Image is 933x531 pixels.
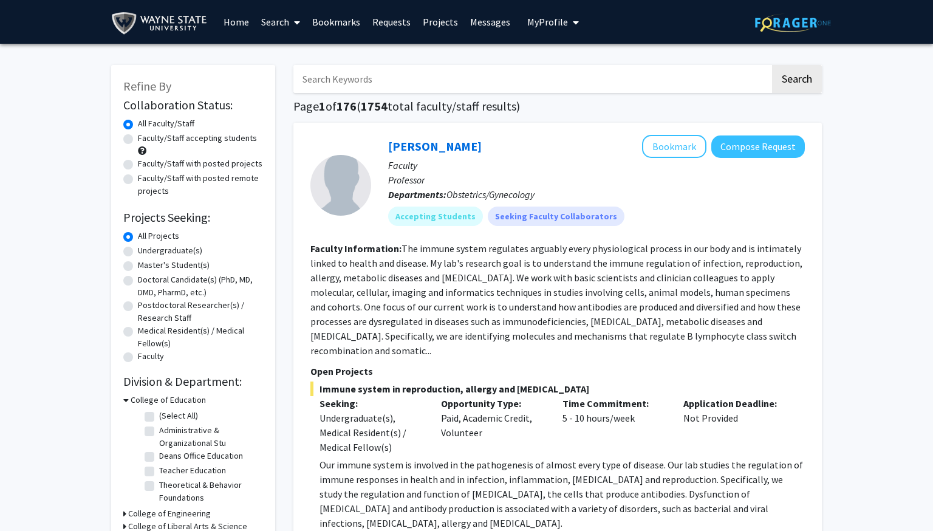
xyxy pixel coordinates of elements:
p: Seeking: [320,396,423,411]
img: Wayne State University Logo [111,10,213,37]
button: Compose Request to Kang Chen [711,135,805,158]
span: Immune system in reproduction, allergy and [MEDICAL_DATA] [310,382,805,396]
img: ForagerOne Logo [755,13,831,32]
p: Application Deadline: [683,396,787,411]
mat-chip: Accepting Students [388,207,483,226]
a: Messages [464,1,516,43]
span: 1754 [361,98,388,114]
label: Theoretical & Behavior Foundations [159,479,260,504]
input: Search Keywords [293,65,770,93]
p: Time Commitment: [562,396,666,411]
label: Undergraduate(s) [138,244,202,257]
label: Faculty/Staff with posted remote projects [138,172,263,197]
label: Master's Student(s) [138,259,210,272]
div: Paid, Academic Credit, Volunteer [432,396,553,454]
a: [PERSON_NAME] [388,139,482,154]
a: Projects [417,1,464,43]
span: Obstetrics/Gynecology [446,188,535,200]
h2: Collaboration Status: [123,98,263,112]
label: Medical Resident(s) / Medical Fellow(s) [138,324,263,350]
label: (Select All) [159,409,198,422]
h3: College of Engineering [128,507,211,520]
label: Faculty/Staff with posted projects [138,157,262,170]
div: 5 - 10 hours/week [553,396,675,454]
span: Our immune system is involved in the pathogenesis of almost every type of disease. Our lab studie... [320,459,803,529]
b: Departments: [388,188,446,200]
label: All Projects [138,230,179,242]
label: Faculty [138,350,164,363]
h1: Page of ( total faculty/staff results) [293,99,822,114]
label: Teacher Education [159,464,226,477]
a: Search [255,1,306,43]
label: All Faculty/Staff [138,117,194,130]
span: 1 [319,98,326,114]
b: Faculty Information: [310,242,402,255]
h3: College of Education [131,394,206,406]
h2: Projects Seeking: [123,210,263,225]
a: Requests [366,1,417,43]
a: Bookmarks [306,1,366,43]
span: Refine By [123,78,171,94]
button: Search [772,65,822,93]
p: Professor [388,173,805,187]
label: Doctoral Candidate(s) (PhD, MD, DMD, PharmD, etc.) [138,273,263,299]
h2: Division & Department: [123,374,263,389]
div: Undergraduate(s), Medical Resident(s) / Medical Fellow(s) [320,411,423,454]
p: Opportunity Type: [441,396,544,411]
p: Faculty [388,158,805,173]
label: Faculty/Staff accepting students [138,132,257,145]
label: Deans Office Education [159,450,243,462]
div: Not Provided [674,396,796,454]
span: My Profile [527,16,568,28]
mat-chip: Seeking Faculty Collaborators [488,207,624,226]
p: Open Projects [310,364,805,379]
fg-read-more: The immune system regulates arguably every physiological process in our body and is intimately li... [310,242,802,357]
span: 176 [337,98,357,114]
label: Administrative & Organizational Stu [159,424,260,450]
label: Postdoctoral Researcher(s) / Research Staff [138,299,263,324]
a: Home [217,1,255,43]
button: Add Kang Chen to Bookmarks [642,135,706,158]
